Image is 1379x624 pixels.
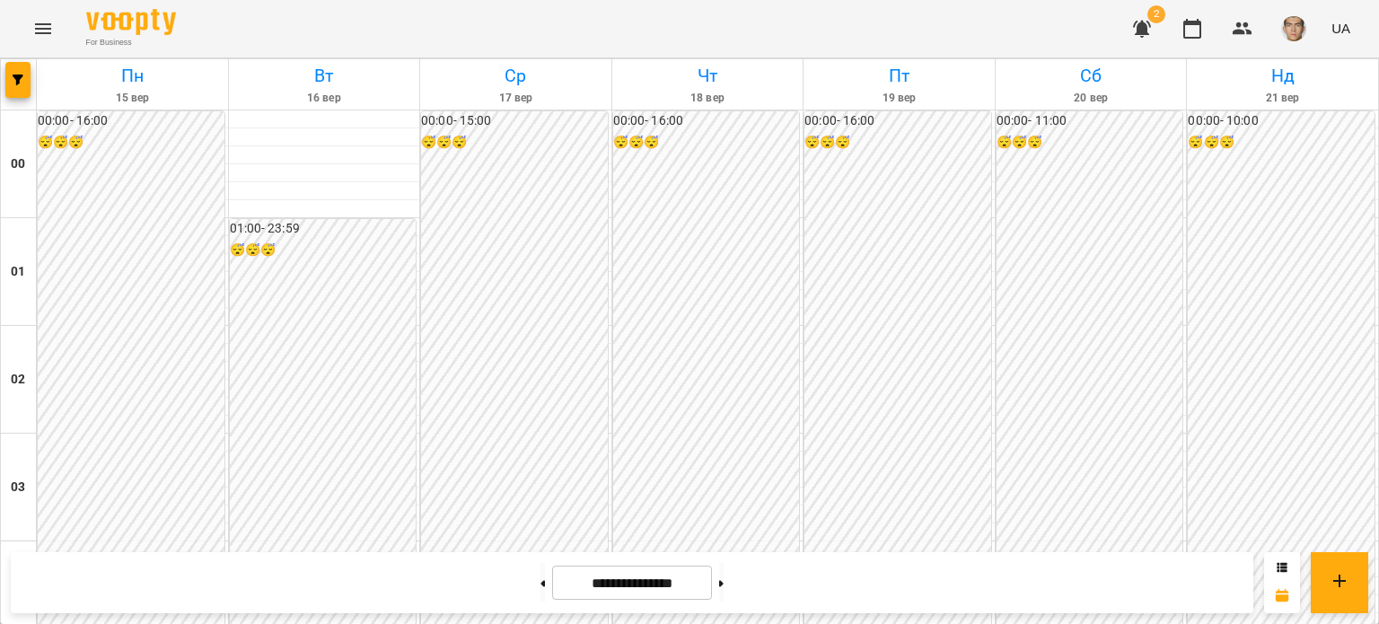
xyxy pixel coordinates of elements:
[40,90,225,107] h6: 15 вер
[1190,62,1375,90] h6: Нд
[11,478,25,497] h6: 03
[38,133,224,153] h6: 😴😴😴
[230,219,417,239] h6: 01:00 - 23:59
[1188,133,1375,153] h6: 😴😴😴
[998,62,1184,90] h6: Сб
[806,62,992,90] h6: Пт
[421,111,608,131] h6: 00:00 - 15:00
[86,37,176,48] span: For Business
[86,9,176,35] img: Voopty Logo
[423,90,609,107] h6: 17 вер
[421,133,608,153] h6: 😴😴😴
[1190,90,1375,107] h6: 21 вер
[1331,19,1350,38] span: UA
[997,133,1183,153] h6: 😴😴😴
[998,90,1184,107] h6: 20 вер
[11,154,25,174] h6: 00
[613,111,800,131] h6: 00:00 - 16:00
[804,111,991,131] h6: 00:00 - 16:00
[615,90,801,107] h6: 18 вер
[804,133,991,153] h6: 😴😴😴
[615,62,801,90] h6: Чт
[22,7,65,50] button: Menu
[423,62,609,90] h6: Ср
[1188,111,1375,131] h6: 00:00 - 10:00
[232,62,417,90] h6: Вт
[1281,16,1306,41] img: 290265f4fa403245e7fea1740f973bad.jpg
[232,90,417,107] h6: 16 вер
[613,133,800,153] h6: 😴😴😴
[38,111,224,131] h6: 00:00 - 16:00
[40,62,225,90] h6: Пн
[1324,12,1357,45] button: UA
[11,262,25,282] h6: 01
[997,111,1183,131] h6: 00:00 - 11:00
[11,370,25,390] h6: 02
[230,241,417,260] h6: 😴😴😴
[1147,5,1165,23] span: 2
[806,90,992,107] h6: 19 вер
